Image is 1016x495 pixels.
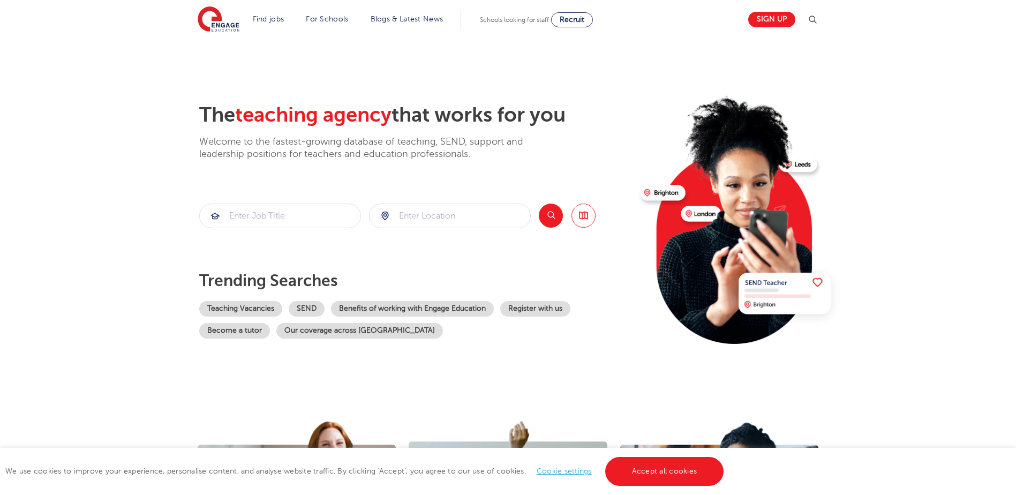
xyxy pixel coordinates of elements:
input: Submit [200,204,360,228]
a: SEND [289,301,325,317]
a: Cookie settings [537,467,592,475]
p: Welcome to the fastest-growing database of teaching, SEND, support and leadership positions for t... [199,136,553,161]
button: Search [539,204,563,228]
img: Engage Education [198,6,239,33]
a: Sign up [748,12,795,27]
span: teaching agency [235,103,392,126]
a: Register with us [500,301,570,317]
span: Schools looking for staff [480,16,549,24]
a: Benefits of working with Engage Education [331,301,494,317]
span: Recruit [560,16,584,24]
a: Our coverage across [GEOGRAPHIC_DATA] [276,323,443,339]
div: Submit [369,204,531,228]
a: Recruit [551,12,593,27]
h2: The that works for you [199,103,631,127]
a: For Schools [306,15,348,23]
div: Submit [199,204,361,228]
a: Find jobs [253,15,284,23]
a: Become a tutor [199,323,270,339]
a: Blogs & Latest News [371,15,443,23]
span: We use cookies to improve your experience, personalise content, and analyse website traffic. By c... [5,467,726,475]
p: Trending searches [199,271,631,290]
input: Submit [370,204,530,228]
a: Accept all cookies [605,457,724,486]
a: Teaching Vacancies [199,301,282,317]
